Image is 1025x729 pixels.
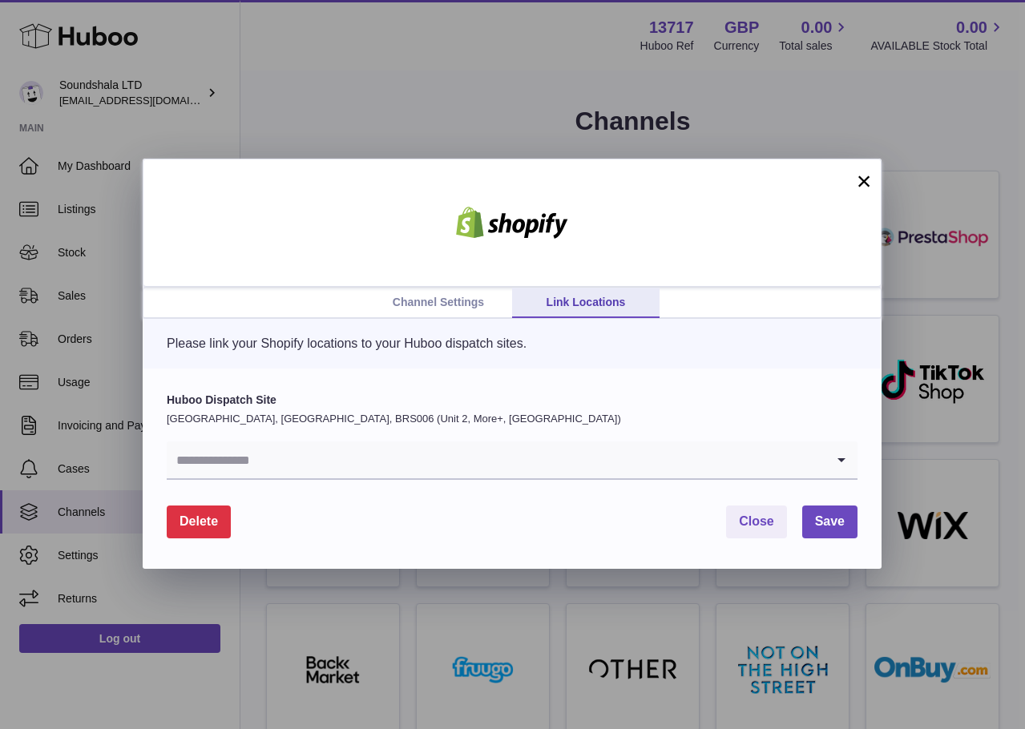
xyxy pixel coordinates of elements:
button: Delete [167,505,231,538]
span: Save [815,514,845,528]
button: × [854,171,874,191]
span: Close [739,514,774,528]
div: Search for option [167,441,858,480]
img: shopify [444,207,580,239]
label: Huboo Dispatch Site [167,393,858,408]
a: Channel Settings [365,288,512,318]
button: Close [726,505,787,538]
span: Delete [180,514,218,528]
a: Link Locations [512,288,660,318]
p: Please link your Shopify locations to your Huboo dispatch sites. [167,335,858,352]
input: Search for option [167,441,825,478]
p: [GEOGRAPHIC_DATA], [GEOGRAPHIC_DATA], BRS006 (Unit 2, More+, [GEOGRAPHIC_DATA]) [167,412,858,426]
button: Save [802,505,858,538]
